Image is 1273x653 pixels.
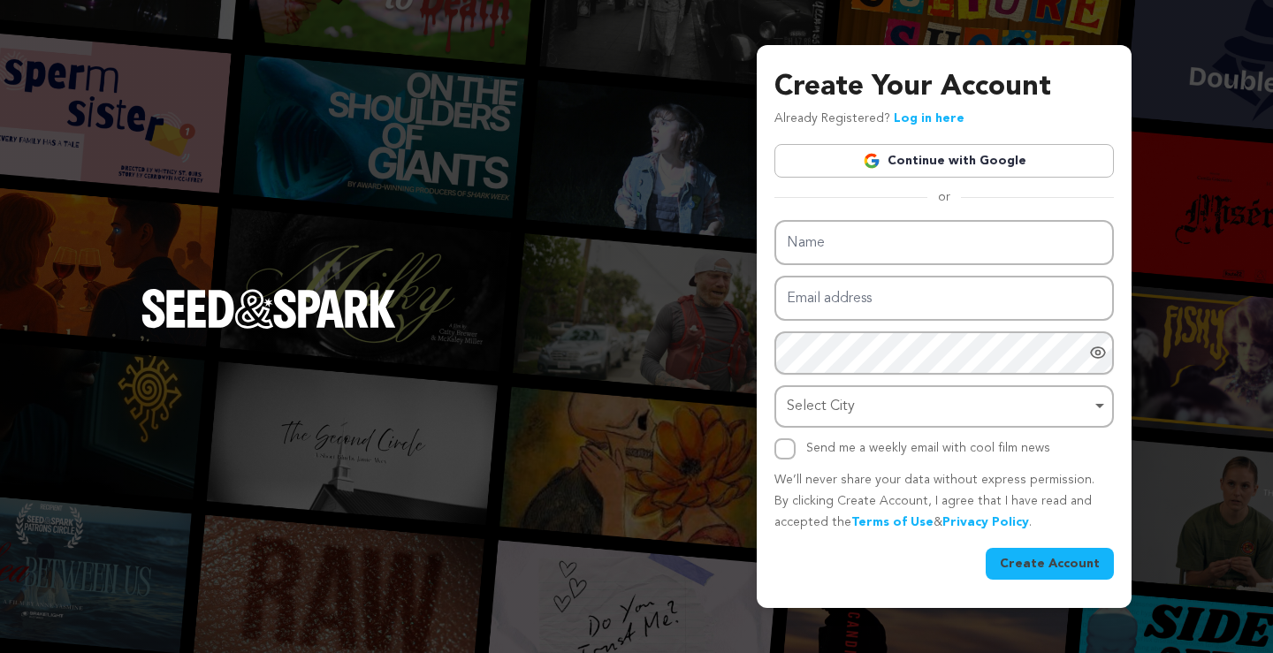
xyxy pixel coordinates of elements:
a: Continue with Google [774,144,1114,178]
span: or [927,188,961,206]
button: Create Account [986,548,1114,580]
h3: Create Your Account [774,66,1114,109]
label: Send me a weekly email with cool film news [806,442,1050,454]
a: Show password as plain text. Warning: this will display your password on the screen. [1089,344,1107,361]
a: Log in here [894,112,964,125]
a: Terms of Use [851,516,934,528]
input: Name [774,220,1114,265]
div: Select City [787,394,1091,420]
a: Privacy Policy [942,516,1029,528]
img: Seed&Spark Logo [141,289,396,328]
p: Already Registered? [774,109,964,130]
a: Seed&Spark Homepage [141,289,396,363]
input: Email address [774,276,1114,321]
img: Google logo [863,152,880,170]
p: We’ll never share your data without express permission. By clicking Create Account, I agree that ... [774,470,1114,533]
